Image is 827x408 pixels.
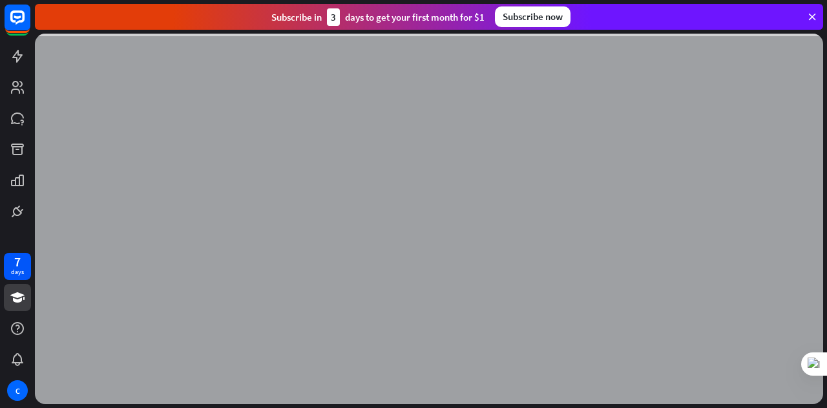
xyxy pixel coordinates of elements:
[327,8,340,26] div: 3
[495,6,571,27] div: Subscribe now
[271,8,485,26] div: Subscribe in days to get your first month for $1
[11,268,24,277] div: days
[14,256,21,268] div: 7
[4,253,31,280] a: 7 days
[7,380,28,401] div: C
